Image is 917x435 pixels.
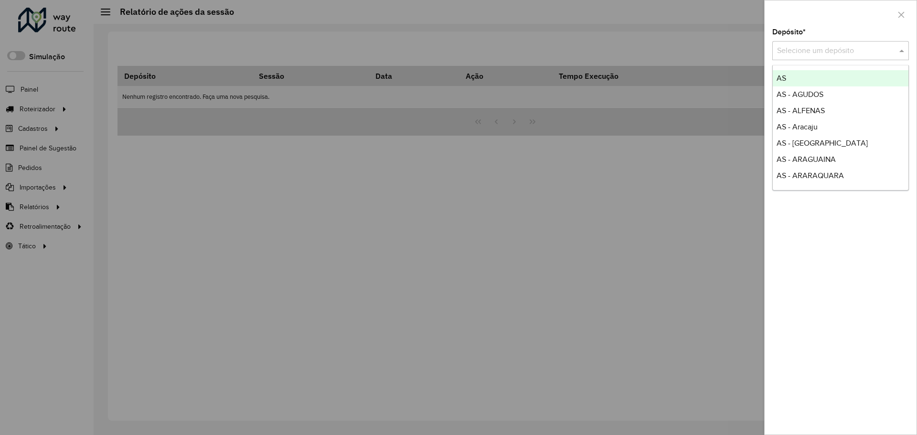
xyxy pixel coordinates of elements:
[777,106,825,115] span: AS - ALFENAS
[777,90,823,98] span: AS - AGUDOS
[777,171,844,180] span: AS - ARARAQUARA
[777,74,786,82] span: AS
[772,26,806,38] label: Depósito
[777,123,818,131] span: AS - Aracaju
[777,155,836,163] span: AS - ARAGUAINA
[772,65,909,191] ng-dropdown-panel: Options list
[777,139,868,147] span: AS - [GEOGRAPHIC_DATA]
